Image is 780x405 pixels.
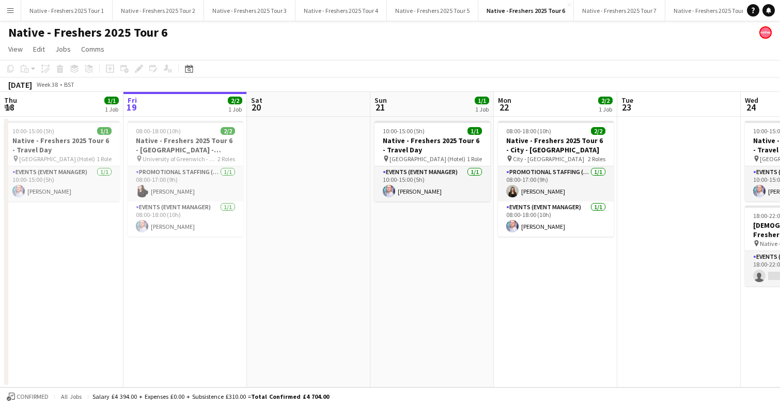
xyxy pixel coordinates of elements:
[588,155,605,163] span: 2 Roles
[64,81,74,88] div: BST
[383,127,425,135] span: 10:00-15:00 (5h)
[498,96,511,105] span: Mon
[12,127,54,135] span: 10:00-15:00 (5h)
[217,155,235,163] span: 2 Roles
[251,96,262,105] span: Sat
[204,1,295,21] button: Native - Freshers 2025 Tour 3
[759,26,772,39] app-user-avatar: native Staffing
[389,155,465,163] span: [GEOGRAPHIC_DATA] (Hotel)
[375,121,490,201] app-job-card: 10:00-15:00 (5h)1/1Native - Freshers 2025 Tour 6 - Travel Day [GEOGRAPHIC_DATA] (Hotel)1 RoleEven...
[17,393,49,400] span: Confirmed
[478,1,574,21] button: Native - Freshers 2025 Tour 6
[29,42,49,56] a: Edit
[665,1,757,21] button: Native - Freshers 2025 Tour 8
[128,96,137,105] span: Fri
[599,105,612,113] div: 1 Job
[51,42,75,56] a: Jobs
[4,136,120,154] h3: Native - Freshers 2025 Tour 6 - Travel Day
[375,136,490,154] h3: Native - Freshers 2025 Tour 6 - Travel Day
[498,136,614,154] h3: Native - Freshers 2025 Tour 6 - City - [GEOGRAPHIC_DATA]
[620,101,633,113] span: 23
[745,96,758,105] span: Wed
[295,1,387,21] button: Native - Freshers 2025 Tour 4
[249,101,262,113] span: 20
[4,121,120,201] app-job-card: 10:00-15:00 (5h)1/1Native - Freshers 2025 Tour 6 - Travel Day [GEOGRAPHIC_DATA] (Hotel)1 RoleEven...
[136,127,181,135] span: 08:00-18:00 (10h)
[598,97,613,104] span: 2/2
[97,127,112,135] span: 1/1
[97,155,112,163] span: 1 Role
[475,105,489,113] div: 1 Job
[92,393,329,400] div: Salary £4 394.00 + Expenses £0.00 + Subsistence £310.00 =
[128,166,243,201] app-card-role: Promotional Staffing (Brand Ambassadors)1/108:00-17:00 (9h)[PERSON_NAME]
[506,127,551,135] span: 08:00-18:00 (10h)
[498,166,614,201] app-card-role: Promotional Staffing (Brand Ambassadors)1/108:00-17:00 (9h)[PERSON_NAME]
[128,121,243,237] app-job-card: 08:00-18:00 (10h)2/2Native - Freshers 2025 Tour 6 - [GEOGRAPHIC_DATA] - Dreadnought Day 1 Univers...
[104,97,119,104] span: 1/1
[128,201,243,237] app-card-role: Events (Event Manager)1/108:00-18:00 (10h)[PERSON_NAME]
[55,44,71,54] span: Jobs
[221,127,235,135] span: 2/2
[113,1,204,21] button: Native - Freshers 2025 Tour 2
[228,97,242,104] span: 2/2
[375,166,490,201] app-card-role: Events (Event Manager)1/110:00-15:00 (5h)[PERSON_NAME]
[105,105,118,113] div: 1 Job
[21,1,113,21] button: Native - Freshers 2025 Tour 1
[33,44,45,54] span: Edit
[59,393,84,400] span: All jobs
[467,155,482,163] span: 1 Role
[574,1,665,21] button: Native - Freshers 2025 Tour 7
[373,101,387,113] span: 21
[621,96,633,105] span: Tue
[4,42,27,56] a: View
[387,1,478,21] button: Native - Freshers 2025 Tour 5
[34,81,60,88] span: Week 38
[743,101,758,113] span: 24
[81,44,104,54] span: Comms
[126,101,137,113] span: 19
[3,101,17,113] span: 18
[228,105,242,113] div: 1 Job
[4,166,120,201] app-card-role: Events (Event Manager)1/110:00-15:00 (5h)[PERSON_NAME]
[475,97,489,104] span: 1/1
[19,155,95,163] span: [GEOGRAPHIC_DATA] (Hotel)
[5,391,50,402] button: Confirmed
[498,201,614,237] app-card-role: Events (Event Manager)1/108:00-18:00 (10h)[PERSON_NAME]
[375,96,387,105] span: Sun
[251,393,329,400] span: Total Confirmed £4 704.00
[496,101,511,113] span: 22
[498,121,614,237] app-job-card: 08:00-18:00 (10h)2/2Native - Freshers 2025 Tour 6 - City - [GEOGRAPHIC_DATA] City - [GEOGRAPHIC_D...
[77,42,108,56] a: Comms
[8,80,32,90] div: [DATE]
[591,127,605,135] span: 2/2
[143,155,217,163] span: University of Greenwich - Dreadnought
[4,96,17,105] span: Thu
[8,44,23,54] span: View
[513,155,584,163] span: City - [GEOGRAPHIC_DATA]
[128,136,243,154] h3: Native - Freshers 2025 Tour 6 - [GEOGRAPHIC_DATA] - Dreadnought Day 1
[8,25,168,40] h1: Native - Freshers 2025 Tour 6
[467,127,482,135] span: 1/1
